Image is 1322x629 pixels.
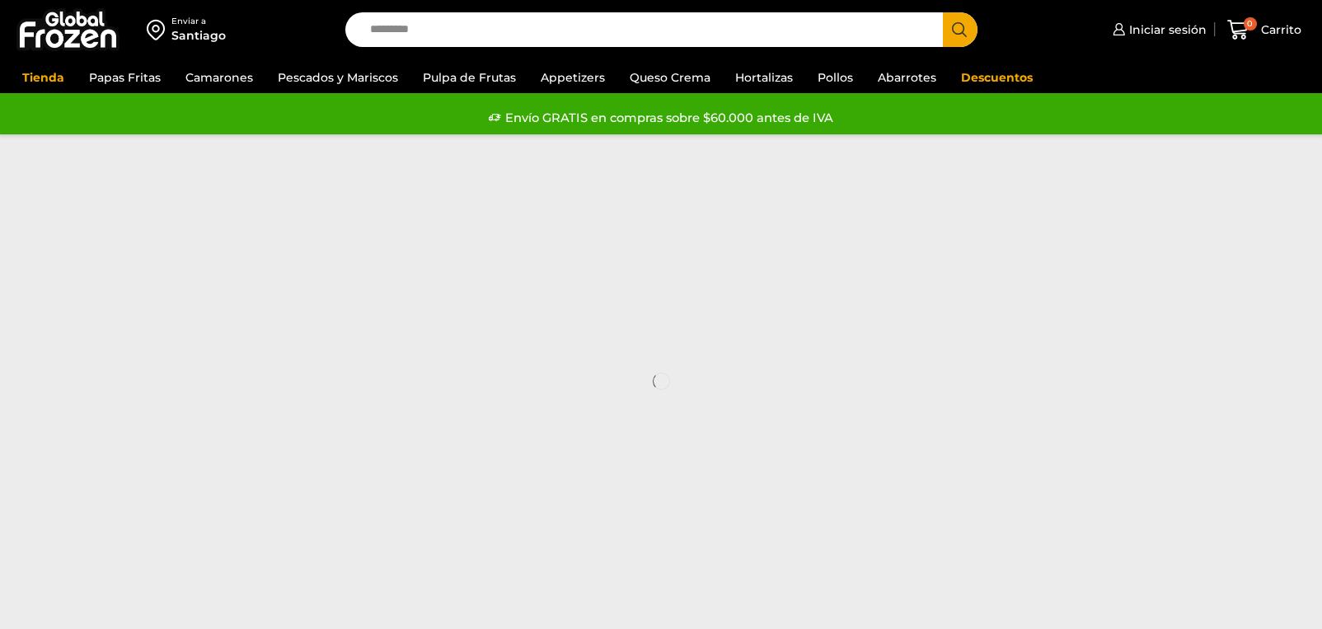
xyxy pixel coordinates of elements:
[270,62,406,93] a: Pescados y Mariscos
[171,27,226,44] div: Santiago
[943,12,977,47] button: Search button
[727,62,801,93] a: Hortalizas
[177,62,261,93] a: Camarones
[532,62,613,93] a: Appetizers
[1125,21,1207,38] span: Iniciar sesión
[953,62,1041,93] a: Descuentos
[1244,17,1257,31] span: 0
[1257,21,1301,38] span: Carrito
[1109,13,1207,46] a: Iniciar sesión
[81,62,169,93] a: Papas Fritas
[171,16,226,27] div: Enviar a
[870,62,945,93] a: Abarrotes
[147,16,171,44] img: address-field-icon.svg
[621,62,719,93] a: Queso Crema
[14,62,73,93] a: Tienda
[809,62,861,93] a: Pollos
[1223,11,1306,49] a: 0 Carrito
[415,62,524,93] a: Pulpa de Frutas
